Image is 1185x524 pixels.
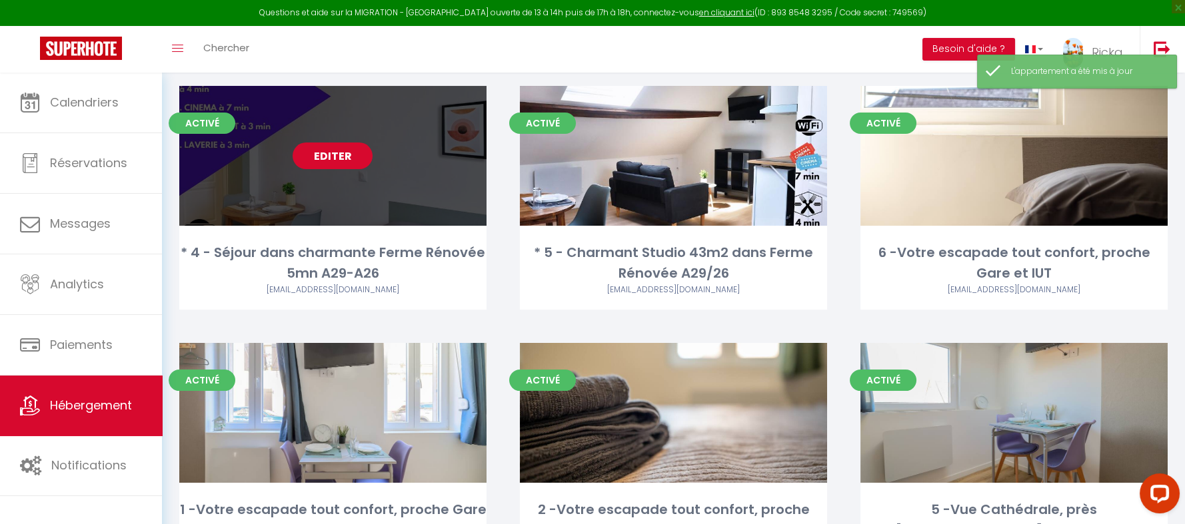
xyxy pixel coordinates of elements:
div: * 5 - Charmant Studio 43m2 dans Ferme Rénovée A29/26 [520,242,827,284]
a: Editer [293,399,373,426]
a: Editer [633,399,713,426]
span: Activé [169,113,235,134]
a: Editer [974,142,1054,169]
div: Airbnb [520,284,827,296]
div: * 4 - Séjour dans charmante Ferme Rénovée 5mn A29-A26 [179,242,487,284]
a: Editer [974,399,1054,426]
span: Activé [850,113,916,134]
span: Calendriers [50,94,119,111]
span: Réservations [50,154,127,171]
span: Notifications [51,457,127,473]
a: en cliquant ici [699,7,754,18]
span: Chercher [203,41,249,55]
span: Activé [509,370,576,391]
a: ... Ricka [1053,26,1140,73]
button: Besoin d'aide ? [922,38,1015,61]
div: 6 -Votre escapade tout confort, proche Gare et IUT [860,242,1168,284]
span: Activé [509,113,576,134]
span: Hébergement [50,397,132,413]
span: Paiements [50,336,113,353]
iframe: LiveChat chat widget [1129,468,1185,524]
a: Editer [633,142,713,169]
img: logout [1154,41,1170,57]
a: Chercher [193,26,259,73]
div: Airbnb [860,284,1168,296]
a: Editer [293,142,373,169]
div: L'appartement a été mis à jour [1011,65,1163,78]
img: ... [1063,38,1083,68]
span: Analytics [50,276,104,292]
div: Airbnb [179,284,487,296]
span: Messages [50,215,111,232]
span: Ricka [1092,44,1123,61]
span: Activé [850,370,916,391]
span: Activé [169,370,235,391]
img: Super Booking [40,37,122,60]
